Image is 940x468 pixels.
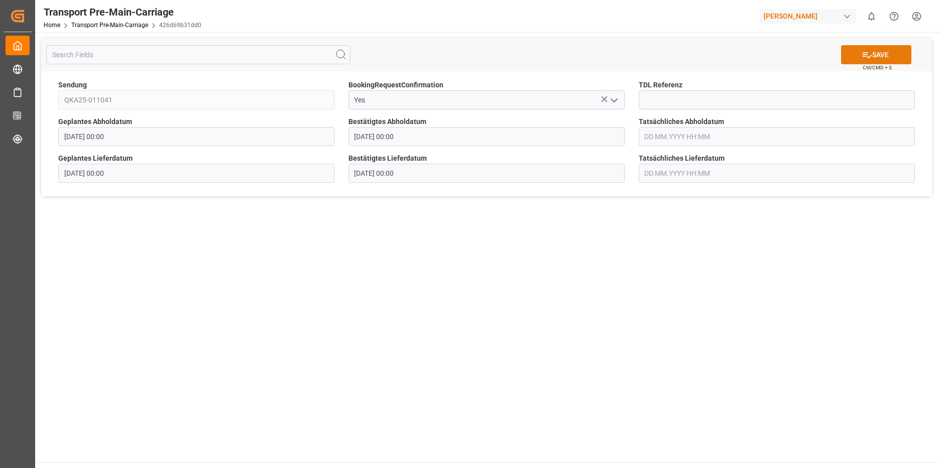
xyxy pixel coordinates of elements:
span: Bestätigtes Lieferdatum [348,153,427,164]
div: Transport Pre-Main-Carriage [44,5,201,20]
div: [PERSON_NAME] [760,9,856,24]
span: TDL Referenz [639,80,682,90]
input: DD.MM.YYYY HH:MM [639,164,915,183]
span: Geplantes Lieferdatum [58,153,133,164]
button: [PERSON_NAME] [760,7,860,26]
button: show 0 new notifications [860,5,883,28]
a: Home [44,22,60,29]
input: DD.MM.YYYY HH:MM [58,164,334,183]
span: Tatsächliches Lieferdatum [639,153,725,164]
button: open menu [606,92,621,108]
span: BookingRequestConfirmation [348,80,443,90]
span: Geplantes Abholdatum [58,116,132,127]
span: Bestätigtes Abholdatum [348,116,426,127]
a: Transport Pre-Main-Carriage [71,22,148,29]
button: Help Center [883,5,905,28]
input: DD.MM.YYYY HH:MM [639,127,915,146]
input: Search Fields [46,45,350,64]
span: Ctrl/CMD + S [863,64,892,71]
input: DD.MM.YYYY HH:MM [58,127,334,146]
span: Sendung [58,80,87,90]
button: SAVE [841,45,911,64]
input: DD.MM.YYYY HH:MM [348,127,625,146]
input: DD.MM.YYYY HH:MM [348,164,625,183]
span: Tatsächliches Abholdatum [639,116,724,127]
